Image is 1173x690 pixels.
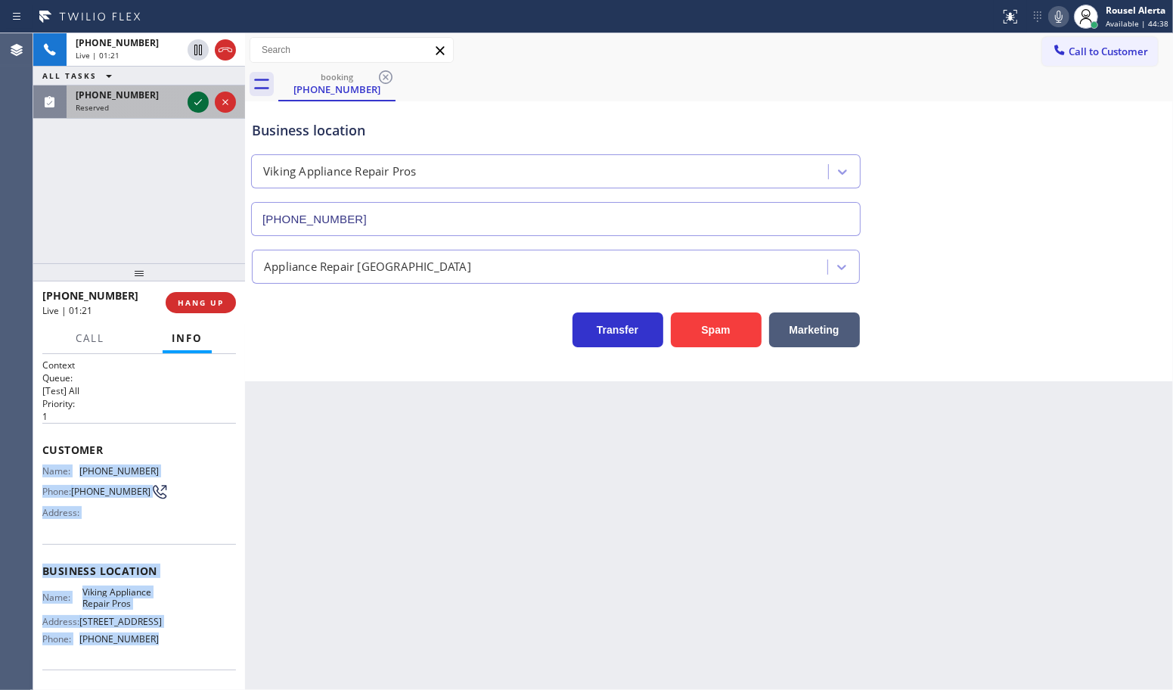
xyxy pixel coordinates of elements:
div: Rousel Alerta [1106,4,1168,17]
span: HANG UP [178,297,224,308]
span: ALL TASKS [42,70,97,81]
span: Name: [42,592,82,603]
span: [PHONE_NUMBER] [71,486,151,497]
input: Search [250,38,453,62]
h2: Priority: [42,397,236,410]
span: Reserved [76,102,109,113]
span: Info [172,331,203,345]
div: (617) 281-1697 [280,67,394,100]
div: Business location [252,120,860,141]
p: 1 [42,410,236,423]
button: Marketing [769,312,860,347]
span: [PHONE_NUMBER] [42,288,138,303]
span: [PHONE_NUMBER] [76,36,159,49]
button: ALL TASKS [33,67,127,85]
span: Live | 01:21 [76,50,119,61]
span: Name: [42,465,79,477]
span: Phone: [42,633,79,645]
button: Transfer [573,312,663,347]
span: [PHONE_NUMBER] [79,633,159,645]
span: Business location [42,564,236,578]
span: [PHONE_NUMBER] [76,89,159,101]
span: Available | 44:38 [1106,18,1168,29]
div: [PHONE_NUMBER] [280,82,394,96]
button: Info [163,324,212,353]
span: Address: [42,616,79,627]
div: booking [280,71,394,82]
div: Viking Appliance Repair Pros [263,163,417,181]
span: Phone: [42,486,71,497]
span: Address: [42,507,82,518]
input: Phone Number [251,202,861,236]
span: Viking Appliance Repair Pros [82,586,158,610]
p: [Test] All [42,384,236,397]
button: Hold Customer [188,39,209,61]
span: Customer [42,443,236,457]
span: Live | 01:21 [42,304,92,317]
button: Spam [671,312,762,347]
button: Call to Customer [1042,37,1158,66]
span: Call [76,331,104,345]
button: Accept [188,92,209,113]
h1: Context [42,359,236,371]
span: Call to Customer [1069,45,1148,58]
span: [STREET_ADDRESS] [79,616,162,627]
button: Reject [215,92,236,113]
button: Hang up [215,39,236,61]
button: HANG UP [166,292,236,313]
div: Appliance Repair [GEOGRAPHIC_DATA] [264,258,471,275]
button: Mute [1048,6,1069,27]
span: [PHONE_NUMBER] [79,465,159,477]
button: Call [67,324,113,353]
h2: Queue: [42,371,236,384]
